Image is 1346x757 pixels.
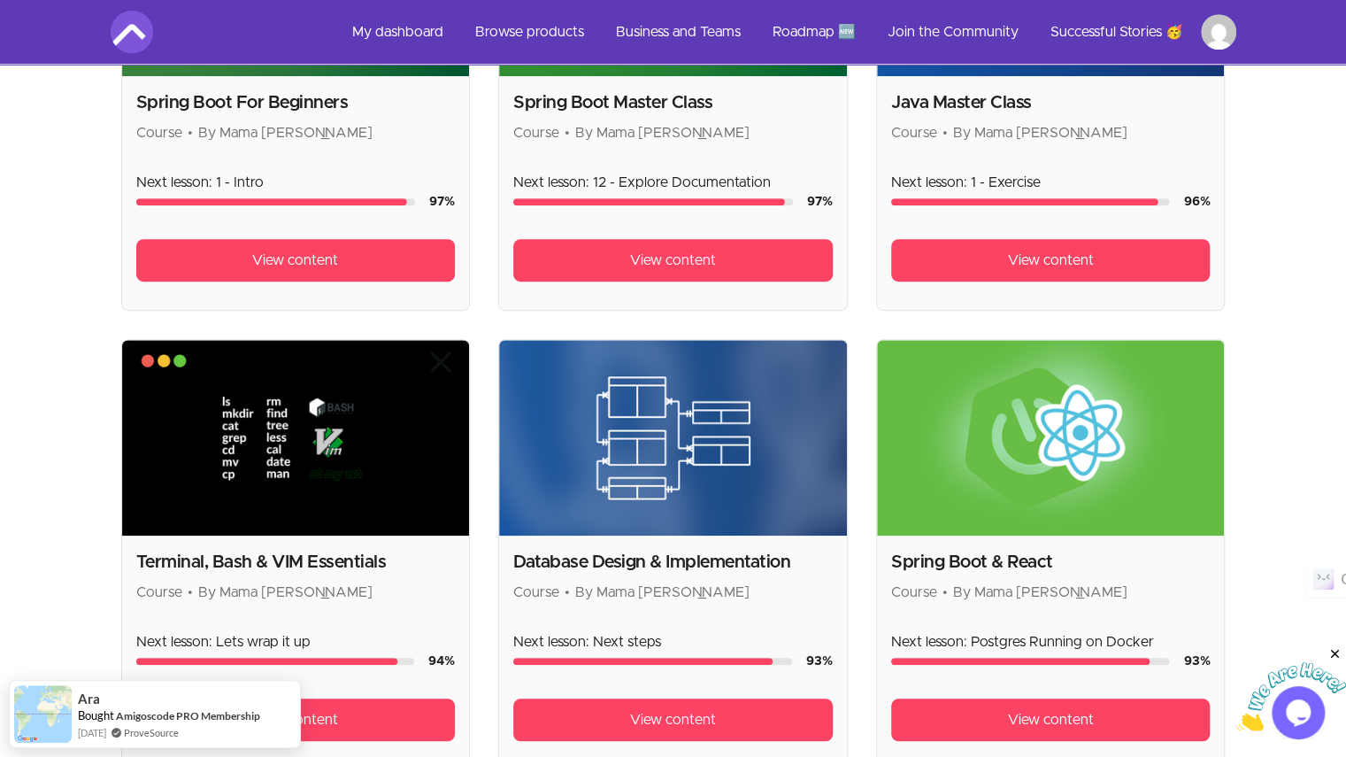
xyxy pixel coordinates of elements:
span: By Mama [PERSON_NAME] [198,126,373,140]
span: Ara [78,691,100,707]
div: Course progress [136,198,416,205]
div: Course progress [513,198,793,205]
span: • [942,126,948,140]
span: Course [513,126,559,140]
span: 93 % [806,655,833,668]
a: View content [891,239,1211,282]
a: View content [513,699,833,741]
div: Course progress [136,658,415,665]
p: Next lesson: Next steps [513,631,833,653]
iframe: chat widget [1236,646,1346,730]
span: • [565,585,570,599]
a: Roadmap 🆕 [758,11,870,53]
span: • [188,126,193,140]
div: Course progress [891,198,1170,205]
h2: Spring Boot For Beginners [136,90,456,115]
h2: Terminal, Bash & VIM Essentials [136,550,456,575]
h2: Spring Boot Master Class [513,90,833,115]
h2: Database Design & Implementation [513,550,833,575]
img: provesource social proof notification image [14,685,72,743]
p: Next lesson: 1 - Intro [136,172,456,193]
span: 96 % [1183,196,1210,208]
img: Profile image for Dotun Ogundare [1201,14,1236,50]
span: 94 % [428,655,455,668]
span: • [942,585,948,599]
p: Next lesson: 12 - Explore Documentation [513,172,833,193]
p: Next lesson: 1 - Exercise [891,172,1211,193]
span: View content [1008,250,1094,271]
a: ProveSource [124,725,179,740]
span: By Mama [PERSON_NAME] [575,126,750,140]
span: 97 % [807,196,833,208]
span: By Mama [PERSON_NAME] [953,585,1127,599]
img: Product image for Spring Boot & React [877,340,1225,536]
a: View content [513,239,833,282]
span: By Mama [PERSON_NAME] [953,126,1127,140]
span: Course [891,585,937,599]
img: Product image for Terminal, Bash & VIM Essentials [122,340,470,536]
a: Business and Teams [602,11,755,53]
div: Course progress [891,658,1170,665]
img: Product image for Database Design & Implementation [499,340,847,536]
span: View content [630,709,716,730]
span: Course [136,126,182,140]
a: View content [891,699,1211,741]
span: By Mama [PERSON_NAME] [575,585,750,599]
div: Course progress [513,658,792,665]
span: View content [1008,709,1094,730]
span: • [565,126,570,140]
span: 97 % [429,196,455,208]
span: Bought [78,708,114,722]
a: Successful Stories 🥳 [1036,11,1197,53]
h2: Spring Boot & React [891,550,1211,575]
span: • [188,585,193,599]
span: By Mama [PERSON_NAME] [198,585,373,599]
a: My dashboard [338,11,458,53]
h2: Java Master Class [891,90,1211,115]
p: Next lesson: Lets wrap it up [136,631,456,653]
span: Course [891,126,937,140]
img: Amigoscode logo [111,11,153,53]
nav: Main [338,11,1236,53]
span: Course [136,585,182,599]
a: Join the Community [873,11,1033,53]
p: Next lesson: Postgres Running on Docker [891,631,1211,653]
span: Course [513,585,559,599]
a: View content [136,239,456,282]
span: View content [252,250,338,271]
span: 93 % [1183,655,1210,668]
a: Browse products [461,11,598,53]
a: Amigoscode PRO Membership [116,709,260,722]
span: View content [630,250,716,271]
span: [DATE] [78,725,106,740]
